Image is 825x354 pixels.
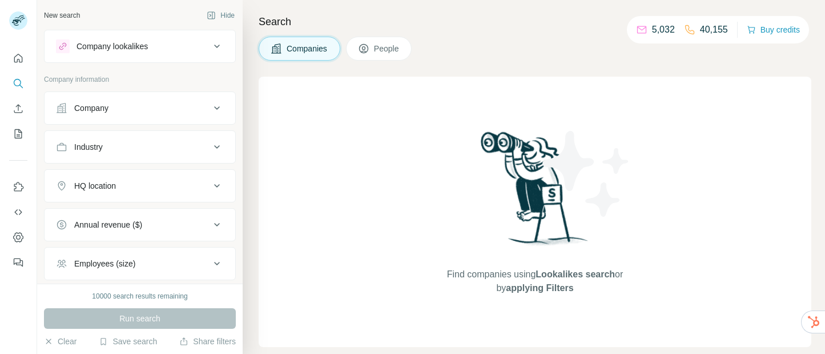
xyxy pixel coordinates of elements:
button: Buy credits [747,22,800,38]
button: Company lookalikes [45,33,235,60]
button: Search [9,73,27,94]
span: Find companies using or by [444,268,626,295]
button: Industry [45,133,235,161]
button: Company [45,94,235,122]
button: Use Surfe on LinkedIn [9,177,27,197]
button: Employees (size) [45,250,235,277]
button: Enrich CSV [9,98,27,119]
div: Industry [74,141,103,153]
button: Clear [44,336,77,347]
button: Feedback [9,252,27,273]
div: HQ location [74,180,116,192]
div: Employees (size) [74,258,135,269]
button: Use Surfe API [9,202,27,222]
div: 10000 search results remaining [92,291,187,301]
button: Annual revenue ($) [45,211,235,238]
button: Hide [199,7,243,24]
div: Company [74,102,108,114]
p: 40,155 [700,23,728,37]
h4: Search [259,14,811,30]
button: My lists [9,124,27,144]
div: Annual revenue ($) [74,219,142,230]
div: Company lookalikes [77,41,148,52]
span: Lookalikes search [536,269,615,279]
img: Surfe Illustration - Stars [535,122,638,225]
button: HQ location [45,172,235,200]
button: Share filters [179,336,236,347]
button: Quick start [9,48,27,69]
span: Companies [287,43,328,54]
div: New search [44,10,80,21]
img: Surfe Illustration - Woman searching with binoculars [476,129,594,256]
span: applying Filters [506,283,573,293]
p: Company information [44,74,236,85]
button: Dashboard [9,227,27,248]
span: People [374,43,400,54]
p: 5,032 [652,23,675,37]
button: Save search [99,336,157,347]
